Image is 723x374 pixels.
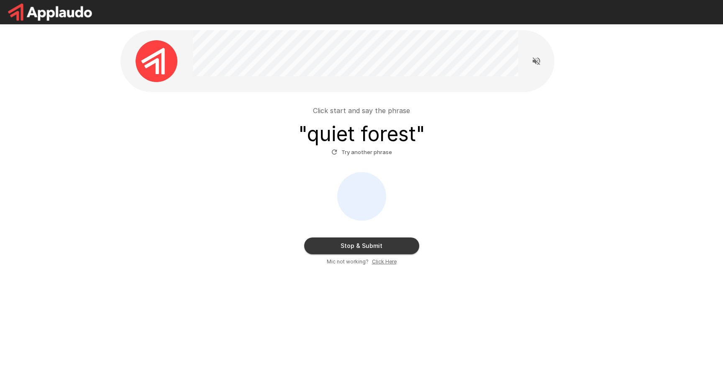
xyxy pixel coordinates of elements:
[304,237,419,254] button: Stop & Submit
[372,258,397,265] u: Click Here
[136,40,177,82] img: applaudo_avatar.png
[313,106,410,116] p: Click start and say the phrase
[298,122,425,146] h3: " quiet forest "
[327,258,369,266] span: Mic not working?
[528,53,545,70] button: Read questions aloud
[329,146,394,159] button: Try another phrase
